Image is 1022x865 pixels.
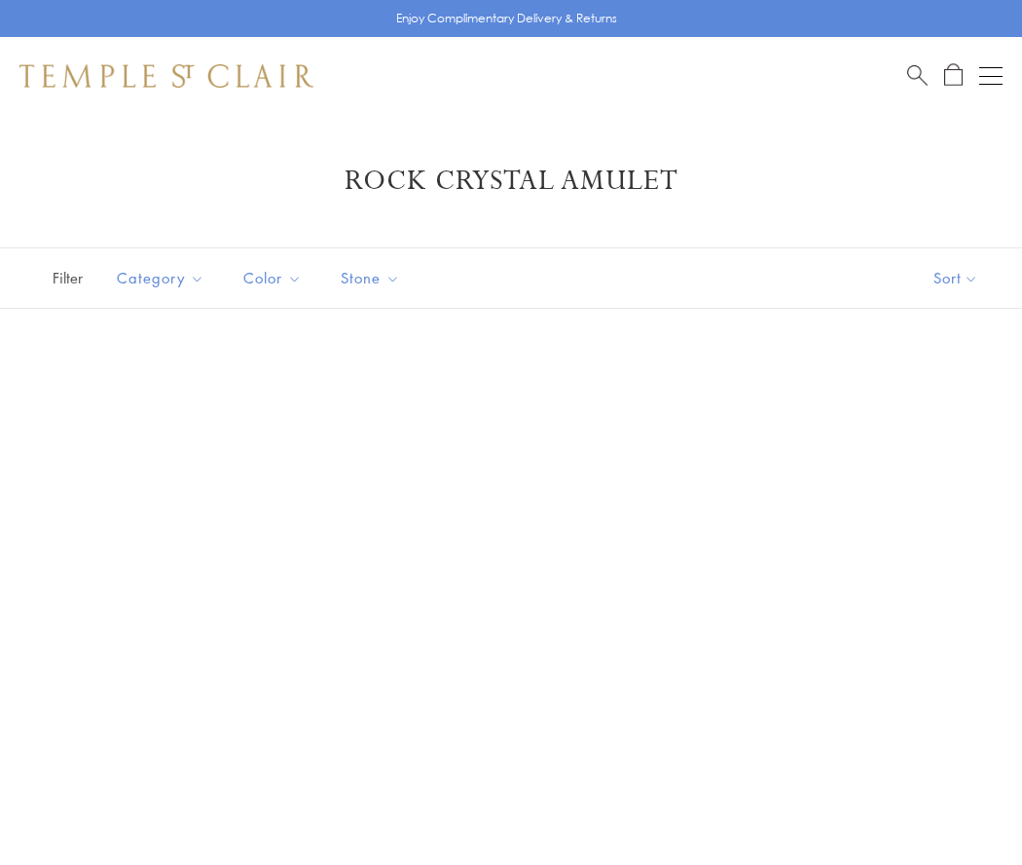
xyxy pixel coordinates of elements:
[102,256,219,300] button: Category
[890,248,1022,308] button: Show sort by
[234,266,316,290] span: Color
[396,9,617,28] p: Enjoy Complimentary Delivery & Returns
[19,64,313,88] img: Temple St. Clair
[979,64,1003,88] button: Open navigation
[907,63,928,88] a: Search
[229,256,316,300] button: Color
[49,164,973,199] h1: Rock Crystal Amulet
[944,63,963,88] a: Open Shopping Bag
[326,256,415,300] button: Stone
[107,266,219,290] span: Category
[331,266,415,290] span: Stone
